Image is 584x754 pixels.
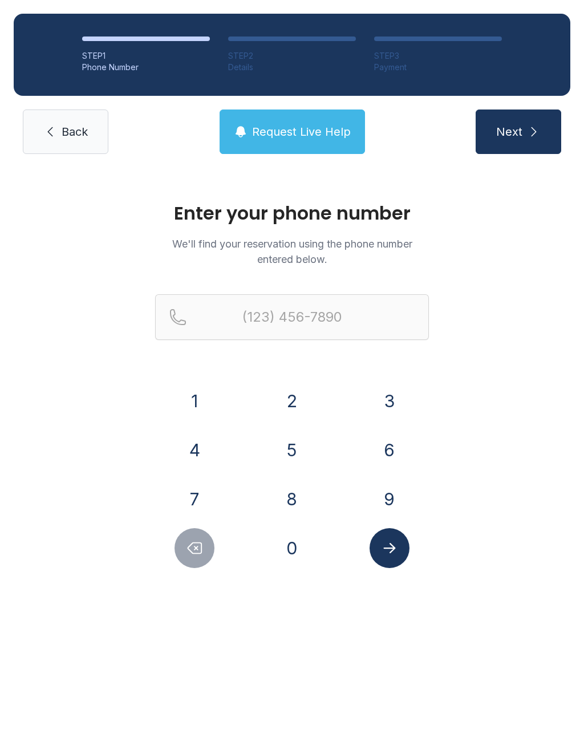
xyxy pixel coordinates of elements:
[272,479,312,519] button: 8
[175,479,214,519] button: 7
[272,381,312,421] button: 2
[370,528,409,568] button: Submit lookup form
[228,50,356,62] div: STEP 2
[272,528,312,568] button: 0
[272,430,312,470] button: 5
[496,124,522,140] span: Next
[370,381,409,421] button: 3
[374,62,502,73] div: Payment
[155,204,429,222] h1: Enter your phone number
[82,62,210,73] div: Phone Number
[228,62,356,73] div: Details
[175,528,214,568] button: Delete number
[62,124,88,140] span: Back
[374,50,502,62] div: STEP 3
[370,479,409,519] button: 9
[175,430,214,470] button: 4
[252,124,351,140] span: Request Live Help
[82,50,210,62] div: STEP 1
[155,236,429,267] p: We'll find your reservation using the phone number entered below.
[175,381,214,421] button: 1
[155,294,429,340] input: Reservation phone number
[370,430,409,470] button: 6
